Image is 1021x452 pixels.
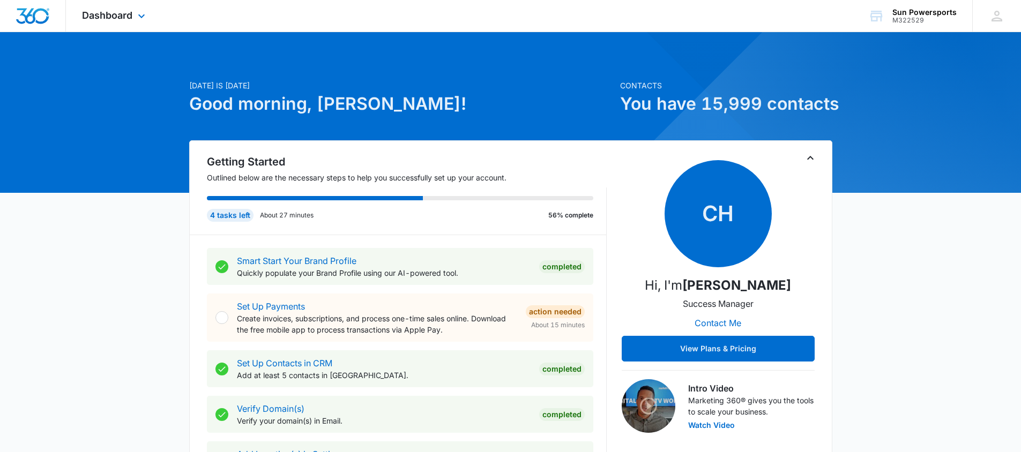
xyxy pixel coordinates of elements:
p: About 27 minutes [260,210,314,220]
a: Smart Start Your Brand Profile [237,255,356,266]
span: Dashboard [82,10,132,21]
p: Hi, I'm [645,276,791,295]
div: Completed [539,363,585,375]
p: Contacts [620,80,832,91]
h3: Intro Video [688,382,815,395]
p: Outlined below are the necessary steps to help you successfully set up your account. [207,172,607,183]
p: Create invoices, subscriptions, and process one-time sales online. Download the free mobile app t... [237,313,517,335]
a: Verify Domain(s) [237,403,304,414]
a: Set Up Contacts in CRM [237,358,332,368]
div: account name [892,8,957,17]
strong: [PERSON_NAME] [682,277,791,293]
p: Verify your domain(s) in Email. [237,415,531,426]
button: Watch Video [688,421,735,429]
p: Quickly populate your Brand Profile using our AI-powered tool. [237,267,531,278]
button: Toggle Collapse [804,152,817,164]
img: Intro Video [622,379,675,433]
p: Add at least 5 contacts in [GEOGRAPHIC_DATA]. [237,370,531,381]
div: 4 tasks left [207,209,254,222]
span: About 15 minutes [531,320,585,330]
button: View Plans & Pricing [622,336,815,361]
div: account id [892,17,957,24]
h1: Good morning, [PERSON_NAME]! [189,91,614,117]
h1: You have 15,999 contacts [620,91,832,117]
p: Marketing 360® gives you the tools to scale your business. [688,395,815,417]
h2: Getting Started [207,154,607,170]
p: 56% complete [548,210,593,220]
div: Action Needed [526,305,585,318]
span: CH [665,160,772,267]
p: [DATE] is [DATE] [189,80,614,91]
button: Contact Me [684,310,752,336]
a: Set Up Payments [237,301,305,312]
div: Completed [539,260,585,273]
p: Success Manager [683,297,754,310]
div: Completed [539,408,585,421]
